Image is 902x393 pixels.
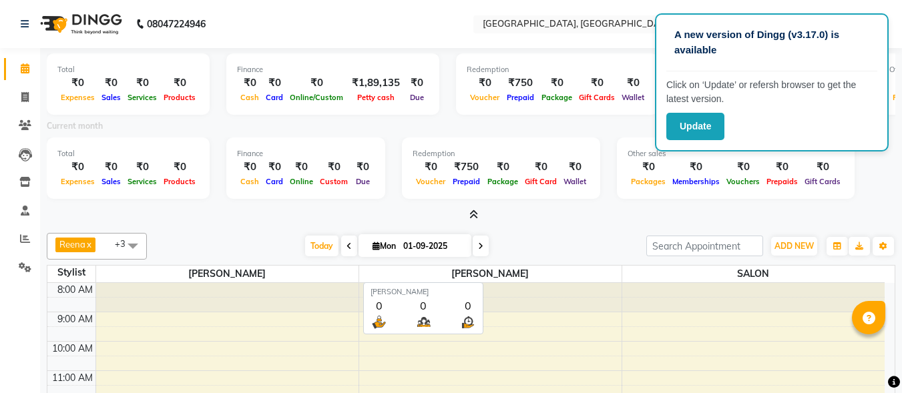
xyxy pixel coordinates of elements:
span: SALON [622,266,885,282]
span: Packages [628,177,669,186]
div: ₹0 [160,159,199,175]
input: 2025-09-01 [399,236,466,256]
img: queue.png [415,314,432,330]
span: Mon [369,241,399,251]
div: Redemption [413,148,590,159]
b: 08047224946 [147,5,206,43]
span: Products [160,93,199,102]
p: Click on ‘Update’ or refersh browser to get the latest version. [666,78,877,106]
div: 0 [459,298,476,314]
input: Search Appointment [646,236,763,256]
div: ₹0 [521,159,560,175]
div: ₹0 [628,159,669,175]
div: Stylist [47,266,95,280]
span: Online [286,177,316,186]
div: Total [57,148,199,159]
div: ₹0 [618,75,648,91]
span: Due [353,177,373,186]
span: Online/Custom [286,93,347,102]
img: logo [34,5,126,43]
span: Voucher [467,93,503,102]
div: ₹0 [160,75,199,91]
div: ₹0 [237,75,262,91]
span: Expenses [57,93,98,102]
button: Update [666,113,724,140]
span: [PERSON_NAME] [359,266,622,282]
span: Wallet [560,177,590,186]
div: 0 [415,298,432,314]
label: Current month [47,120,103,132]
span: Prepaids [763,177,801,186]
span: Petty cash [354,93,398,102]
div: ₹0 [576,75,618,91]
span: Today [305,236,339,256]
img: wait_time.png [459,314,476,330]
span: Custom [316,177,351,186]
span: Memberships [669,177,723,186]
div: ₹0 [763,159,801,175]
div: [PERSON_NAME] [371,286,476,298]
div: ₹0 [413,159,449,175]
span: Package [538,93,576,102]
div: ₹0 [467,75,503,91]
div: ₹0 [405,75,429,91]
span: Sales [98,177,124,186]
div: ₹0 [286,159,316,175]
span: Expenses [57,177,98,186]
span: Reena [59,239,85,250]
div: 0 [371,298,387,314]
div: Other sales [628,148,844,159]
span: Wallet [618,93,648,102]
div: Redemption [467,64,648,75]
div: ₹750 [449,159,484,175]
div: ₹0 [57,159,98,175]
span: Gift Cards [576,93,618,102]
div: ₹0 [801,159,844,175]
div: ₹0 [286,75,347,91]
div: ₹1,89,135 [347,75,405,91]
span: Due [407,93,427,102]
iframe: chat widget [846,340,889,380]
div: ₹0 [98,75,124,91]
div: ₹0 [723,159,763,175]
div: ₹0 [262,159,286,175]
button: ADD NEW [771,237,817,256]
div: 10:00 AM [49,342,95,356]
div: ₹0 [538,75,576,91]
span: Voucher [413,177,449,186]
div: ₹0 [560,159,590,175]
span: Cash [237,93,262,102]
span: +3 [115,238,136,249]
span: Cash [237,177,262,186]
div: ₹0 [316,159,351,175]
span: Prepaid [503,93,537,102]
span: [PERSON_NAME] [96,266,359,282]
div: 9:00 AM [55,312,95,326]
span: Sales [98,93,124,102]
a: x [85,239,91,250]
img: serve.png [371,314,387,330]
span: Card [262,177,286,186]
div: ₹0 [351,159,375,175]
div: 11:00 AM [49,371,95,385]
div: Total [57,64,199,75]
span: Services [124,177,160,186]
div: 8:00 AM [55,283,95,297]
span: ADD NEW [774,241,814,251]
span: Card [262,93,286,102]
div: Finance [237,64,429,75]
span: Gift Cards [801,177,844,186]
span: Gift Card [521,177,560,186]
div: ₹0 [98,159,124,175]
div: ₹0 [669,159,723,175]
div: ₹0 [124,159,160,175]
div: ₹0 [124,75,160,91]
div: ₹0 [57,75,98,91]
div: Finance [237,148,375,159]
span: Services [124,93,160,102]
div: ₹750 [503,75,538,91]
span: Vouchers [723,177,763,186]
p: A new version of Dingg (v3.17.0) is available [674,27,869,57]
span: Package [484,177,521,186]
div: ₹0 [237,159,262,175]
